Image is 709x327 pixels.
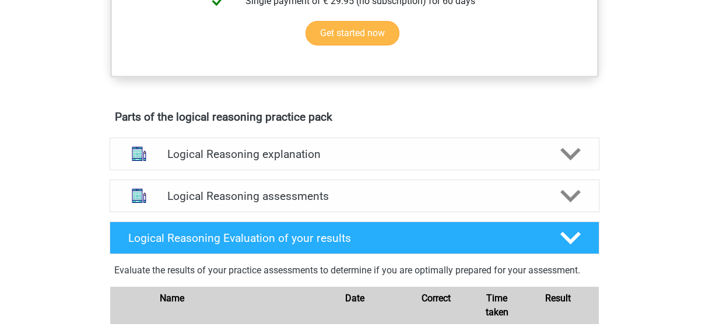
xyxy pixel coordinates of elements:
a: Get started now [306,21,399,45]
a: assessments Logical Reasoning assessments [105,180,604,212]
h4: Logical Reasoning assessments [167,189,542,203]
div: Result [517,291,599,319]
div: Date [314,291,395,319]
h4: Logical Reasoning explanation [167,147,542,161]
p: Evaluate the results of your practice assessments to determine if you are optimally prepared for ... [114,263,595,277]
h4: Parts of the logical reasoning practice pack [115,110,594,124]
div: Correct [395,291,477,319]
a: explanations Logical Reasoning explanation [105,138,604,170]
img: logical reasoning explanations [124,139,154,168]
div: Time taken [477,291,518,319]
div: Name [151,291,314,319]
a: Logical Reasoning Evaluation of your results [105,221,604,254]
img: logical reasoning assessments [124,181,154,210]
h4: Logical Reasoning Evaluation of your results [128,231,542,245]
